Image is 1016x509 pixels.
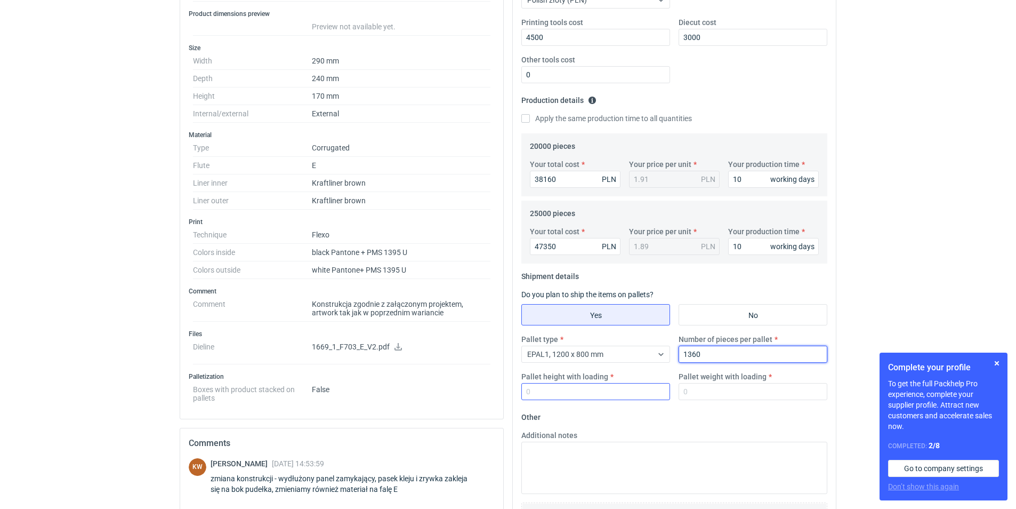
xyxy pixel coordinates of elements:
[189,218,495,226] h3: Print
[521,29,670,46] input: 0
[189,330,495,338] h3: Files
[193,226,312,244] dt: Technique
[193,261,312,279] dt: Colors outside
[990,357,1003,370] button: Skip for now
[312,381,490,402] dd: False
[521,268,579,281] legend: Shipment details
[679,29,827,46] input: 0
[189,44,495,52] h3: Size
[193,338,312,364] dt: Dieline
[312,88,490,105] dd: 170 mm
[193,157,312,174] dt: Flute
[629,159,691,170] label: Your price per unit
[530,159,579,170] label: Your total cost
[521,371,608,382] label: Pallet height with loading
[530,171,620,188] input: 0
[728,238,819,255] input: 0
[728,171,819,188] input: 0
[193,174,312,192] dt: Liner inner
[728,226,800,237] label: Your production time
[189,131,495,139] h3: Material
[770,241,815,252] div: working days
[728,159,800,170] label: Your production time
[193,139,312,157] dt: Type
[211,459,272,468] span: [PERSON_NAME]
[312,343,490,352] p: 1669_1_F703_E_V2.pdf
[312,139,490,157] dd: Corrugated
[530,205,575,218] legend: 25000 pieces
[189,10,495,18] h3: Product dimensions preview
[521,113,692,124] label: Apply the same production time to all quantities
[679,17,716,28] label: Diecut cost
[521,54,575,65] label: Other tools cost
[272,459,324,468] span: [DATE] 14:53:59
[193,381,312,402] dt: Boxes with product stacked on pallets
[189,287,495,296] h3: Comment
[189,372,495,381] h3: Palletization
[888,378,999,432] p: To get the full Packhelp Pro experience, complete your supplier profile. Attract new customers an...
[312,244,490,261] dd: black Pantone + PMS 1395 U
[312,261,490,279] dd: white Pantone+ PMS 1395 U
[521,290,654,299] label: Do you plan to ship the items on pallets?
[312,70,490,88] dd: 240 mm
[211,473,495,495] div: zmiana konstrukcji - wydłużony panel zamykający, pasek kleju i zrywka zakleja się na bok pudełka,...
[193,52,312,70] dt: Width
[530,226,579,237] label: Your total cost
[530,138,575,150] legend: 20000 pieces
[193,70,312,88] dt: Depth
[312,52,490,70] dd: 290 mm
[193,192,312,210] dt: Liner outer
[679,346,827,363] input: 0
[193,88,312,105] dt: Height
[679,383,827,400] input: 0
[602,174,616,185] div: PLN
[312,192,490,210] dd: Kraftliner brown
[701,241,715,252] div: PLN
[312,174,490,192] dd: Kraftliner brown
[521,409,541,421] legend: Other
[193,244,312,261] dt: Colors inside
[888,440,999,451] div: Completed:
[888,361,999,374] h1: Complete your profile
[679,304,827,325] label: No
[888,460,999,477] a: Go to company settings
[629,226,691,237] label: Your price per unit
[701,174,715,185] div: PLN
[521,383,670,400] input: 0
[312,105,490,123] dd: External
[193,296,312,322] dt: Comment
[770,174,815,185] div: working days
[521,66,670,83] input: 0
[312,22,396,31] span: Preview not available yet.
[521,17,583,28] label: Printing tools cost
[521,304,670,325] label: Yes
[602,241,616,252] div: PLN
[679,371,767,382] label: Pallet weight with loading
[521,92,596,105] legend: Production details
[189,458,206,476] figcaption: KW
[679,334,772,345] label: Number of pieces per pallet
[189,437,495,450] h2: Comments
[929,441,940,450] strong: 2 / 8
[312,296,490,322] dd: Konstrukcja zgodnie z załączonym projektem, artwork tak jak w poprzednim wariancie
[193,105,312,123] dt: Internal/external
[521,430,577,441] label: Additional notes
[521,334,558,345] label: Pallet type
[312,226,490,244] dd: Flexo
[312,157,490,174] dd: E
[888,481,959,492] button: Don’t show this again
[530,238,620,255] input: 0
[189,458,206,476] div: Klaudia Wiśniewska
[527,350,603,359] span: EPAL1, 1200 x 800 mm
